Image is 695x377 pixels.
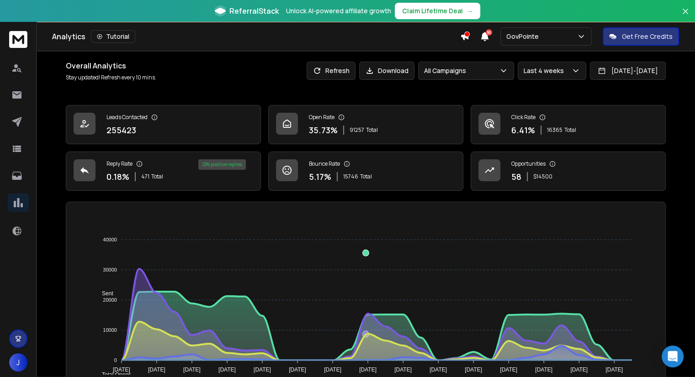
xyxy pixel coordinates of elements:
button: Close banner [679,5,691,27]
tspan: [DATE] [218,367,236,373]
p: 255423 [106,124,136,136]
div: Open Intercom Messenger [662,346,684,367]
p: Download [378,66,409,75]
tspan: 20000 [103,297,117,303]
button: Get Free Credits [603,27,679,46]
tspan: [DATE] [605,367,623,373]
button: Refresh [307,62,355,80]
tspan: [DATE] [500,367,517,373]
p: Unlock AI-powered affiliate growth [286,6,391,16]
tspan: [DATE] [324,367,341,373]
p: Refresh [325,66,350,75]
p: Open Rate [309,114,334,121]
tspan: [DATE] [359,367,377,373]
div: Analytics [52,30,460,43]
a: Leads Contacted255423 [66,105,261,144]
tspan: [DATE] [254,367,271,373]
p: GovPointe [506,32,542,41]
span: Sent [95,290,113,297]
span: ReferralStack [229,5,279,16]
p: Get Free Credits [622,32,673,41]
p: 0.18 % [106,170,129,183]
tspan: 30000 [103,267,117,272]
a: Opportunities58$14500 [471,152,666,191]
span: Total [360,173,372,180]
tspan: 40000 [103,237,117,242]
button: Tutorial [91,30,135,43]
p: Bounce Rate [309,160,340,168]
tspan: [DATE] [394,367,412,373]
tspan: [DATE] [465,367,482,373]
button: Download [359,62,414,80]
a: Click Rate6.41%16365Total [471,105,666,144]
h1: Overall Analytics [66,60,156,71]
tspan: [DATE] [148,367,165,373]
button: Claim Lifetime Deal→ [395,3,480,19]
span: 471 [141,173,149,180]
div: 12 % positive replies [198,159,246,170]
tspan: [DATE] [535,367,552,373]
p: 35.73 % [309,124,338,136]
span: → [467,6,473,16]
tspan: [DATE] [570,367,588,373]
span: 16365 [547,126,562,134]
span: 91257 [350,126,364,134]
tspan: [DATE] [430,367,447,373]
p: All Campaigns [424,66,470,75]
span: Total [564,126,576,134]
tspan: 0 [114,357,117,363]
a: Open Rate35.73%91257Total [268,105,463,144]
a: Reply Rate0.18%471Total12% positive replies [66,152,261,191]
p: Reply Rate [106,160,133,168]
span: Total [151,173,163,180]
p: Opportunities [511,160,546,168]
tspan: [DATE] [113,367,130,373]
span: Total [366,126,378,134]
p: Leads Contacted [106,114,148,121]
tspan: [DATE] [289,367,306,373]
a: Bounce Rate5.17%15746Total [268,152,463,191]
p: 6.41 % [511,124,535,136]
p: Click Rate [511,114,536,121]
button: J [9,353,27,372]
p: 5.17 % [309,170,331,183]
p: Stay updated! Refresh every 10 mins. [66,74,156,81]
p: $ 14500 [533,173,552,180]
p: Last 4 weeks [524,66,568,75]
button: [DATE]-[DATE] [590,62,666,80]
tspan: [DATE] [183,367,201,373]
tspan: 10000 [103,327,117,333]
span: 50 [486,29,492,36]
p: 58 [511,170,521,183]
span: 15746 [343,173,358,180]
